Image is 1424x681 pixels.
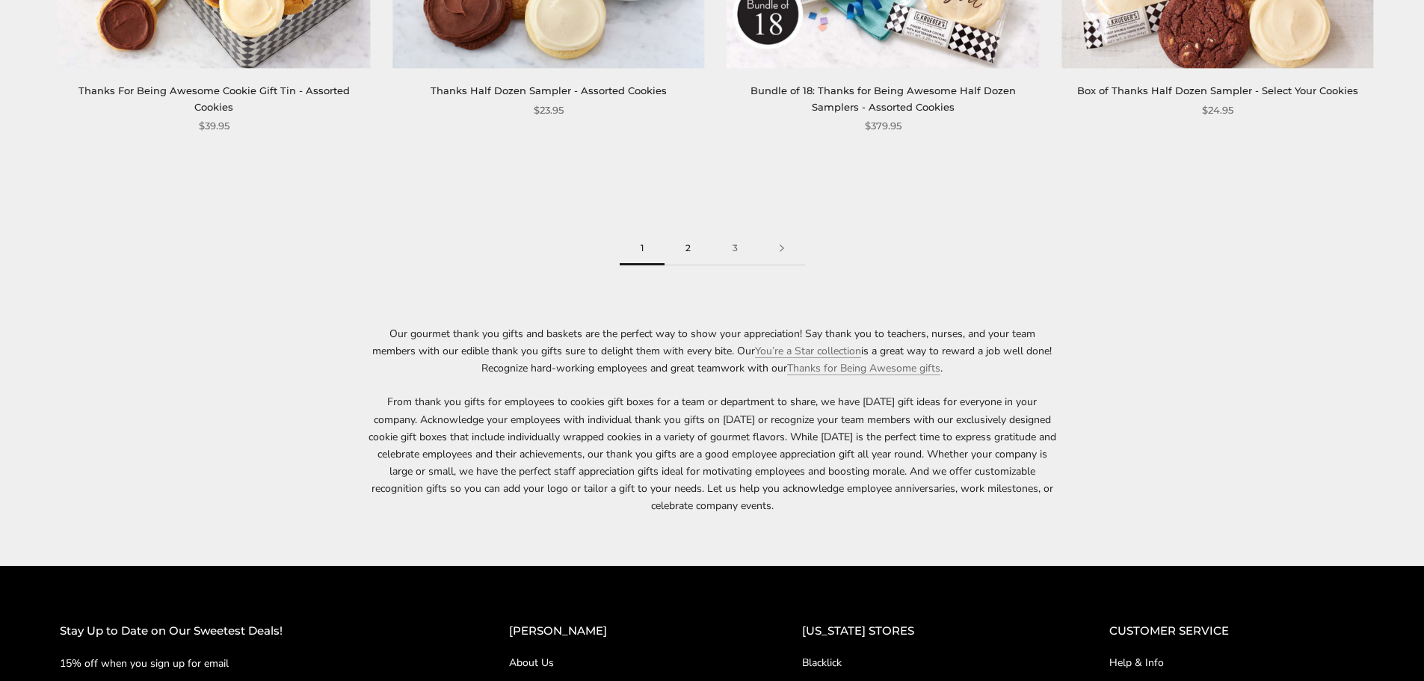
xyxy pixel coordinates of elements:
[665,232,712,265] a: 2
[509,622,742,641] h2: [PERSON_NAME]
[787,361,940,375] a: Thanks for Being Awesome gifts
[755,344,861,358] a: You’re a Star collection
[1109,622,1364,641] h2: CUSTOMER SERVICE
[369,325,1056,377] p: Our gourmet thank you gifts and baskets are the perfect way to show your appreciation! Say thank ...
[865,118,901,134] span: $379.95
[620,232,665,265] span: 1
[802,655,1049,671] a: Blacklick
[712,232,759,265] a: 3
[509,655,742,671] a: About Us
[759,232,805,265] a: Next page
[1202,102,1233,118] span: $24.95
[1077,84,1358,96] a: Box of Thanks Half Dozen Sampler - Select Your Cookies
[802,622,1049,641] h2: [US_STATE] STORES
[1109,655,1364,671] a: Help & Info
[750,84,1016,112] a: Bundle of 18: Thanks for Being Awesome Half Dozen Samplers - Assorted Cookies
[60,655,449,672] p: 15% off when you sign up for email
[60,622,449,641] h2: Stay Up to Date on Our Sweetest Deals!
[369,393,1056,514] p: From thank you gifts for employees to cookies gift boxes for a team or department to share, we ha...
[12,624,155,669] iframe: Sign Up via Text for Offers
[431,84,667,96] a: Thanks Half Dozen Sampler - Assorted Cookies
[78,84,350,112] a: Thanks For Being Awesome Cookie Gift Tin - Assorted Cookies
[199,118,229,134] span: $39.95
[534,102,564,118] span: $23.95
